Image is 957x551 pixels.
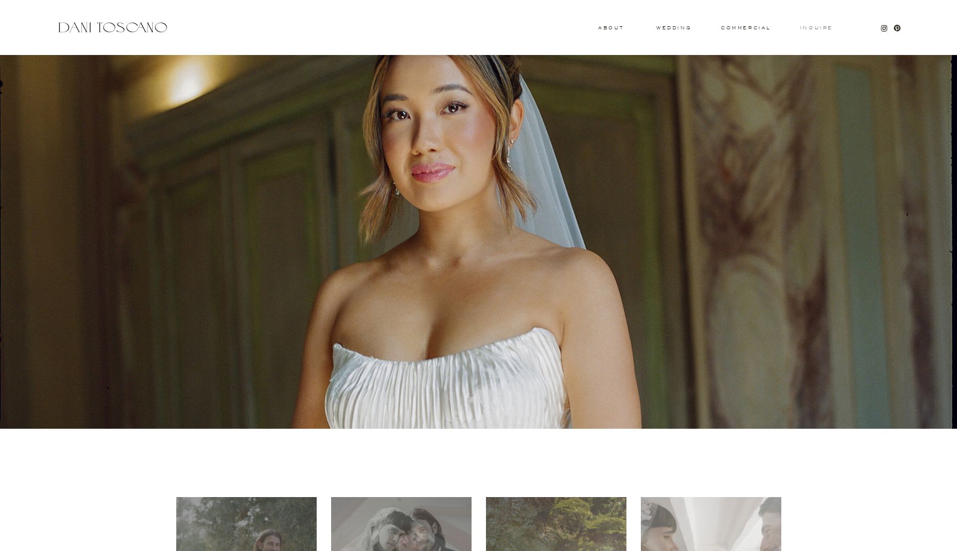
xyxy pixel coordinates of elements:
[721,26,770,30] a: commercial
[598,26,622,29] a: About
[656,26,691,29] a: wedding
[799,26,834,31] a: Inquire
